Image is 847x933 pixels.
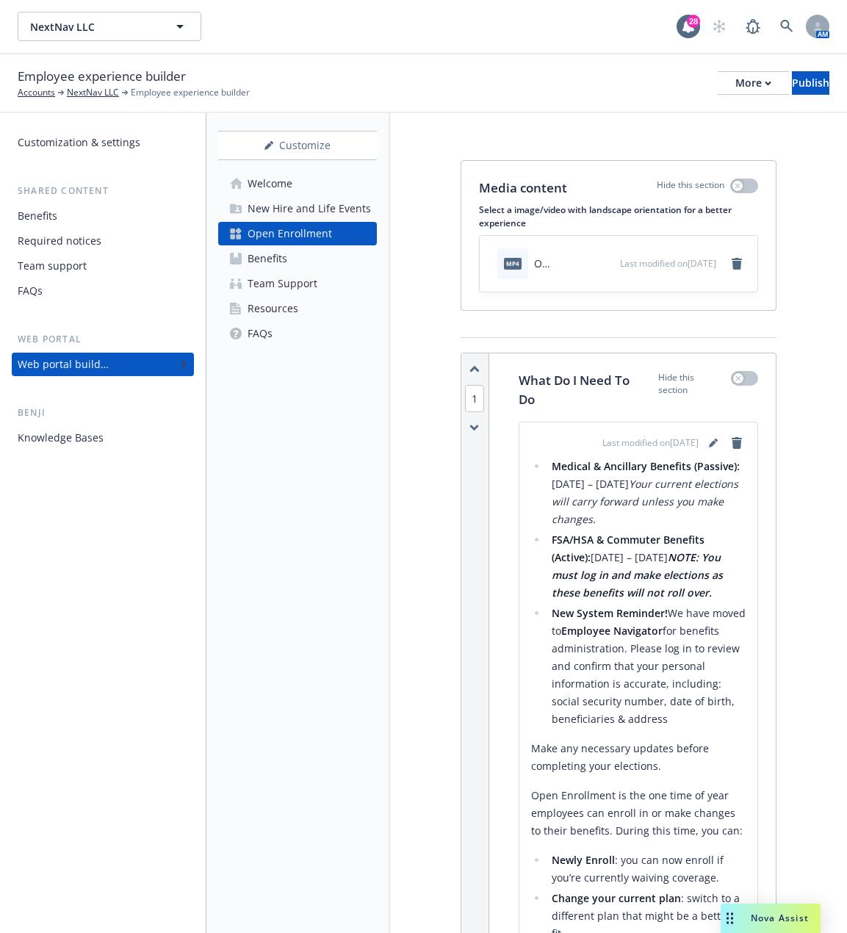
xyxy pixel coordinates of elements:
[218,297,377,320] a: Resources
[552,459,740,473] strong: Medical & Ancillary Benefits (Passive):
[12,426,194,450] a: Knowledge Bases
[18,131,140,154] div: Customization & settings
[248,222,332,245] div: Open Enrollment
[704,12,734,41] a: Start snowing
[547,531,746,602] li: [DATE] – [DATE]
[601,256,614,271] button: preview file
[531,740,746,775] p: Make any necessary updates before completing your elections.
[531,787,746,840] p: Open Enrollment is the one time of year employees can enroll in or make changes to their benefits...
[30,19,157,35] span: NextNav LLC
[751,912,809,924] span: Nova Assist
[18,279,43,303] div: FAQs
[547,458,746,528] li: [DATE] – [DATE]
[772,12,801,41] a: Search
[218,247,377,270] a: Benefits
[552,891,681,905] strong: Change your current plan
[547,605,746,728] li: We have moved to for benefits administration. Please log in to review and confirm that your perso...
[534,256,551,271] div: Open Enrollment.mp4
[12,353,194,376] a: Web portal builder
[792,72,829,94] div: Publish
[18,67,186,86] span: Employee experience builder
[552,533,704,564] strong: FSA/HSA & Commuter Benefits (Active):
[248,322,273,345] div: FAQs
[504,258,522,269] span: mp4
[12,229,194,253] a: Required notices
[718,71,789,95] button: More
[218,222,377,245] a: Open Enrollment
[18,254,87,278] div: Team support
[704,434,722,452] a: editPencil
[218,272,377,295] a: Team Support
[728,255,746,273] a: remove
[792,71,829,95] button: Publish
[620,257,716,270] span: Last modified on [DATE]
[12,332,194,347] div: Web portal
[738,12,768,41] a: Report a Bug
[18,426,104,450] div: Knowledge Bases
[465,385,484,412] span: 1
[547,851,746,887] li: : you can now enroll if you’re currently waiving coverage.
[67,86,119,99] a: NextNav LLC
[18,204,57,228] div: Benefits
[248,272,317,295] div: Team Support
[658,371,724,410] p: Hide this section
[218,132,377,159] div: Customize
[657,179,724,198] p: Hide this section
[248,197,371,220] div: New Hire and Life Events
[131,86,250,99] span: Employee experience builder
[552,550,723,599] strong: NOTE: You must log in and make elections as these benefits will not roll over.
[602,436,699,450] span: Last modified on [DATE]
[479,179,567,198] p: Media content
[465,391,484,406] button: 1
[479,203,758,228] p: Select a image/video with landscape orientation for a better experience
[552,477,738,526] em: Your current elections will carry forward unless you make changes.
[18,229,101,253] div: Required notices
[248,297,298,320] div: Resources
[721,904,821,933] button: Nova Assist
[18,353,109,376] div: Web portal builder
[248,247,287,270] div: Benefits
[12,204,194,228] a: Benefits
[12,131,194,154] a: Customization & settings
[577,256,589,271] button: download file
[735,72,771,94] div: More
[218,172,377,195] a: Welcome
[12,254,194,278] a: Team support
[218,322,377,345] a: FAQs
[728,434,746,452] a: remove
[218,197,377,220] a: New Hire and Life Events
[218,131,377,160] button: Customize
[687,14,700,27] div: 28
[561,624,663,638] strong: Employee Navigator
[721,904,739,933] div: Drag to move
[12,279,194,303] a: FAQs
[248,172,292,195] div: Welcome
[552,606,668,620] strong: New System Reminder!
[12,184,194,198] div: Shared content
[519,371,646,410] p: What Do I Need To Do
[12,406,194,420] div: Benji
[18,12,201,41] button: NextNav LLC
[552,853,615,867] strong: Newly Enroll
[18,86,55,99] a: Accounts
